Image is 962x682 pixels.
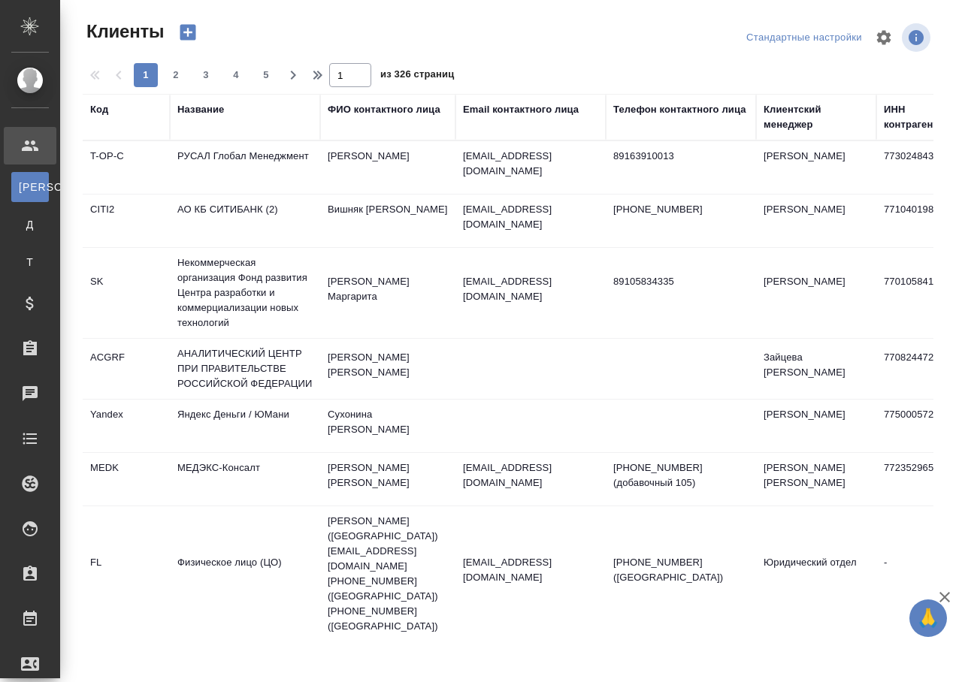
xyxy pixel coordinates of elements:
[743,26,866,50] div: split button
[613,460,749,490] p: [PHONE_NUMBER] (добавочный 105)
[756,195,876,247] td: [PERSON_NAME]
[756,453,876,505] td: [PERSON_NAME] [PERSON_NAME]
[866,20,902,56] span: Настроить таблицу
[320,343,455,395] td: [PERSON_NAME] [PERSON_NAME]
[320,195,455,247] td: Вишняк [PERSON_NAME]
[83,267,170,319] td: SK
[320,267,455,319] td: [PERSON_NAME] Маргарита
[19,180,41,195] span: [PERSON_NAME]
[380,65,454,87] span: из 326 страниц
[463,555,598,585] p: [EMAIL_ADDRESS][DOMAIN_NAME]
[83,548,170,600] td: FL
[463,274,598,304] p: [EMAIL_ADDRESS][DOMAIN_NAME]
[328,102,440,117] div: ФИО контактного лица
[164,68,188,83] span: 2
[320,400,455,452] td: Сухонина [PERSON_NAME]
[884,102,956,132] div: ИНН контрагента
[19,255,41,270] span: Т
[83,400,170,452] td: Yandex
[194,63,218,87] button: 3
[170,20,206,45] button: Создать
[170,400,320,452] td: Яндекс Деньги / ЮМани
[224,63,248,87] button: 4
[83,141,170,194] td: T-OP-C
[613,274,749,289] p: 89105834335
[11,210,49,240] a: Д
[463,149,598,179] p: [EMAIL_ADDRESS][DOMAIN_NAME]
[177,102,224,117] div: Название
[902,23,933,52] span: Посмотреть информацию
[170,339,320,399] td: АНАЛИТИЧЕСКИЙ ЦЕНТР ПРИ ПРАВИТЕЛЬСТВЕ РОССИЙСКОЙ ФЕДЕРАЦИИ
[170,548,320,600] td: Физическое лицо (ЦО)
[463,460,598,490] p: [EMAIL_ADDRESS][DOMAIN_NAME]
[11,172,49,202] a: [PERSON_NAME]
[254,63,278,87] button: 5
[613,149,749,164] p: 89163910013
[254,68,278,83] span: 5
[170,195,320,247] td: АО КБ СИТИБАНК (2)
[463,102,579,117] div: Email контактного лица
[756,343,876,395] td: Зайцева [PERSON_NAME]
[224,68,248,83] span: 4
[320,141,455,194] td: [PERSON_NAME]
[756,400,876,452] td: [PERSON_NAME]
[463,202,598,232] p: [EMAIL_ADDRESS][DOMAIN_NAME]
[11,247,49,277] a: Т
[613,555,749,585] p: [PHONE_NUMBER] ([GEOGRAPHIC_DATA])
[170,453,320,505] td: МЕДЭКС-Консалт
[170,141,320,194] td: РУСАЛ Глобал Менеджмент
[170,248,320,338] td: Некоммерческая организация Фонд развития Центра разработки и коммерциализации новых технологий
[83,343,170,395] td: ACGRF
[613,102,746,117] div: Телефон контактного лица
[164,63,188,87] button: 2
[613,202,749,217] p: [PHONE_NUMBER]
[764,102,869,132] div: Клиентский менеджер
[83,453,170,505] td: MEDK
[756,267,876,319] td: [PERSON_NAME]
[83,20,164,44] span: Клиенты
[756,548,876,600] td: Юридический отдел
[915,602,941,634] span: 🙏
[320,506,455,641] td: [PERSON_NAME] ([GEOGRAPHIC_DATA]) [EMAIL_ADDRESS][DOMAIN_NAME] [PHONE_NUMBER] ([GEOGRAPHIC_DATA])...
[83,195,170,247] td: CITI2
[320,453,455,505] td: [PERSON_NAME] [PERSON_NAME]
[909,599,947,637] button: 🙏
[756,141,876,194] td: [PERSON_NAME]
[19,217,41,232] span: Д
[90,102,108,117] div: Код
[194,68,218,83] span: 3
